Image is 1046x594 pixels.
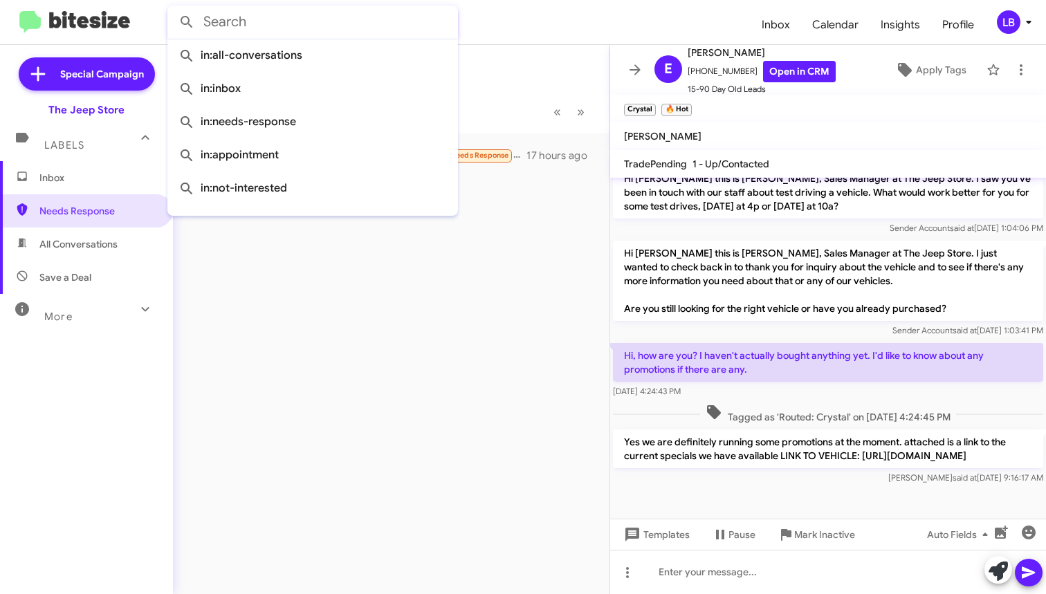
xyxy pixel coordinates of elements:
[39,270,91,284] span: Save a Deal
[801,5,870,45] a: Calendar
[688,82,836,96] span: 15-90 Day Old Leads
[916,522,1004,547] button: Auto Fields
[613,343,1043,382] p: Hi, how are you? I haven't actually bought anything yet. I'd like to know about any promotions if...
[48,103,125,117] div: The Jeep Store
[953,325,977,335] span: said at
[178,205,447,238] span: in:sold-verified
[613,386,681,396] span: [DATE] 4:24:43 PM
[546,98,593,126] nav: Page navigation example
[577,103,585,120] span: »
[728,522,755,547] span: Pause
[39,171,157,185] span: Inbox
[450,151,509,160] span: Needs Response
[553,103,561,120] span: «
[888,472,1043,483] span: [PERSON_NAME] [DATE] 9:16:17 AM
[167,6,458,39] input: Search
[890,223,1043,233] span: Sender Account [DATE] 1:04:06 PM
[953,472,977,483] span: said at
[688,44,836,61] span: [PERSON_NAME]
[178,39,447,72] span: in:all-conversations
[545,98,569,126] button: Previous
[931,5,985,45] a: Profile
[44,139,84,151] span: Labels
[985,10,1031,34] button: LB
[692,158,769,170] span: 1 - Up/Contacted
[916,57,966,82] span: Apply Tags
[613,166,1043,219] p: Hi [PERSON_NAME] this is [PERSON_NAME], Sales Manager at The Jeep Store. I saw you've been in tou...
[178,138,447,171] span: in:appointment
[44,310,73,323] span: More
[621,522,690,547] span: Templates
[60,67,144,81] span: Special Campaign
[751,5,801,45] a: Inbox
[526,149,598,163] div: 17 hours ago
[664,58,672,80] span: E
[613,241,1043,321] p: Hi [PERSON_NAME] this is [PERSON_NAME], Sales Manager at The Jeep Store. I just wanted to check b...
[950,223,974,233] span: said at
[701,522,767,547] button: Pause
[870,5,931,45] a: Insights
[613,429,1043,468] p: Yes we are definitely running some promotions at the moment. attached is a link to the current sp...
[661,104,691,116] small: 🔥 Hot
[624,158,687,170] span: TradePending
[178,171,447,205] span: in:not-interested
[927,522,993,547] span: Auto Fields
[178,72,447,105] span: in:inbox
[700,404,956,424] span: Tagged as 'Routed: Crystal' on [DATE] 4:24:45 PM
[624,104,656,116] small: Crystal
[39,237,118,251] span: All Conversations
[688,61,836,82] span: [PHONE_NUMBER]
[767,522,866,547] button: Mark Inactive
[881,57,980,82] button: Apply Tags
[19,57,155,91] a: Special Campaign
[178,105,447,138] span: in:needs-response
[794,522,855,547] span: Mark Inactive
[569,98,593,126] button: Next
[763,61,836,82] a: Open in CRM
[624,130,701,142] span: [PERSON_NAME]
[610,522,701,547] button: Templates
[997,10,1020,34] div: LB
[39,204,157,218] span: Needs Response
[892,325,1043,335] span: Sender Account [DATE] 1:03:41 PM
